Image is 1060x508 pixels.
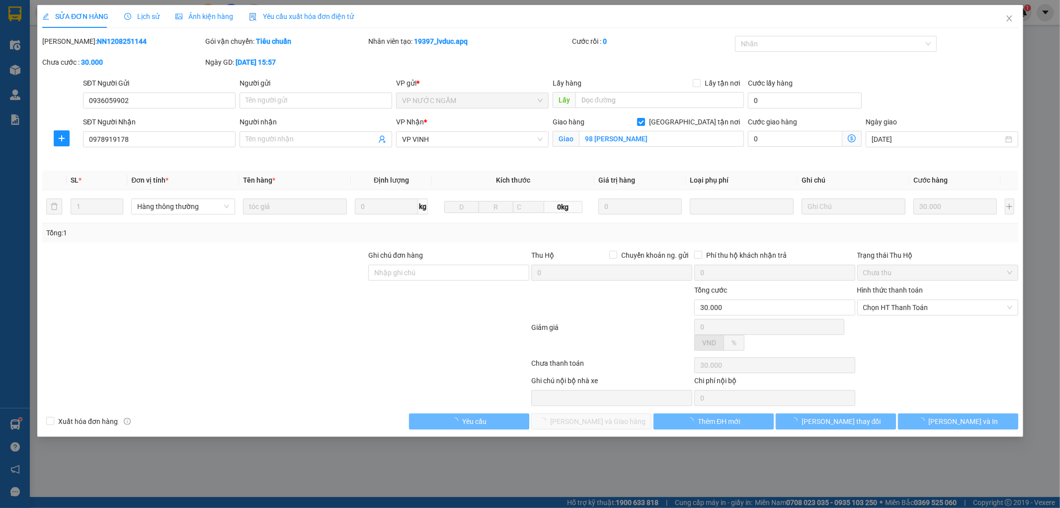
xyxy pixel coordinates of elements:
[552,92,575,108] span: Lấy
[995,5,1023,33] button: Close
[802,416,881,427] span: [PERSON_NAME] thay đổi
[653,413,773,429] button: Thêm ĐH mới
[240,116,392,127] div: Người nhận
[81,58,103,66] b: 30.000
[124,12,160,20] span: Lịch sử
[54,130,70,146] button: plus
[731,339,736,347] span: %
[775,413,896,429] button: [PERSON_NAME] thay đổi
[897,413,1018,429] button: [PERSON_NAME] và In
[552,118,584,126] span: Giao hàng
[552,79,581,87] span: Lấy hàng
[243,199,347,214] input: VD: Bàn, Ghế
[698,416,740,427] span: Thêm ĐH mới
[378,135,386,143] span: user-add
[645,116,744,127] span: [GEOGRAPHIC_DATA] tận nơi
[54,416,122,427] span: Xuất hóa đơn hàng
[97,37,147,45] b: NN1208251144
[409,413,529,429] button: Yêu cầu
[240,78,392,89] div: Người gửi
[402,93,543,108] span: VP NƯỚC NGẦM
[42,12,108,20] span: SỬA ĐƠN HÀNG
[54,134,69,142] span: plus
[694,286,727,294] span: Tổng cước
[530,358,693,375] div: Chưa thanh toán
[694,375,855,390] div: Chi phí nội bộ
[402,132,543,147] span: VP VINH
[748,79,793,87] label: Cước lấy hàng
[46,199,62,214] button: delete
[496,176,530,184] span: Kích thước
[871,134,1003,145] input: Ngày giao
[175,12,233,20] span: Ảnh kiện hàng
[396,118,424,126] span: VP Nhận
[552,131,578,147] span: Giao
[602,37,606,45] b: 0
[531,375,692,390] div: Ghi chú nội bộ nhà xe
[249,12,354,20] span: Yêu cầu xuất hóa đơn điện tử
[857,286,923,294] label: Hình thức thanh toán
[686,171,798,190] th: Loại phụ phí
[863,300,1012,315] span: Chọn HT Thanh Toán
[368,265,529,281] input: Ghi chú đơn hàng
[513,201,544,213] input: C
[123,418,130,425] span: info-circle
[913,176,948,184] span: Cước hàng
[928,416,998,427] span: [PERSON_NAME] và In
[414,37,468,45] b: 19397_lvduc.apq
[83,116,236,127] div: SĐT Người Nhận
[575,92,744,108] input: Dọc đường
[175,13,182,20] span: picture
[531,413,652,429] button: [PERSON_NAME] và Giao hàng
[42,57,203,68] div: Chưa cước :
[124,13,131,20] span: clock-circle
[396,78,549,89] div: VP gửi
[1005,14,1013,22] span: close
[802,199,905,214] input: Ghi Chú
[578,131,744,147] input: Giao tận nơi
[70,176,78,184] span: SL
[702,250,790,261] span: Phí thu hộ khách nhận trả
[913,199,997,214] input: 0
[462,416,487,427] span: Yêu cầu
[451,417,462,424] span: loading
[702,339,716,347] span: VND
[598,199,682,214] input: 0
[701,78,744,89] span: Lấy tận nơi
[46,227,409,238] div: Tổng: 1
[249,13,257,21] img: icon
[687,417,698,424] span: loading
[418,199,428,214] span: kg
[236,58,276,66] b: [DATE] 15:57
[1004,199,1014,214] button: plus
[863,265,1012,280] span: Chưa thu
[243,176,275,184] span: Tên hàng
[368,36,570,47] div: Nhân viên tạo:
[798,171,909,190] th: Ghi chú
[205,36,366,47] div: Gói vận chuyển:
[530,322,693,355] div: Giảm giá
[256,37,291,45] b: Tiêu chuẩn
[42,13,49,20] span: edit
[748,118,797,126] label: Cước giao hàng
[847,134,855,142] span: dollar-circle
[374,176,409,184] span: Định lượng
[917,417,928,424] span: loading
[83,78,236,89] div: SĐT Người Gửi
[748,131,842,147] input: Cước giao hàng
[791,417,802,424] span: loading
[544,201,582,213] span: 0kg
[131,176,168,184] span: Đơn vị tính
[571,36,733,47] div: Cước rồi :
[531,251,554,259] span: Thu Hộ
[857,250,1018,261] div: Trạng thái Thu Hộ
[865,118,897,126] label: Ngày giao
[617,250,692,261] span: Chuyển khoản ng. gửi
[137,199,229,214] span: Hàng thông thường
[444,201,479,213] input: D
[205,57,366,68] div: Ngày GD:
[598,176,635,184] span: Giá trị hàng
[42,36,203,47] div: [PERSON_NAME]:
[368,251,423,259] label: Ghi chú đơn hàng
[748,93,861,108] input: Cước lấy hàng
